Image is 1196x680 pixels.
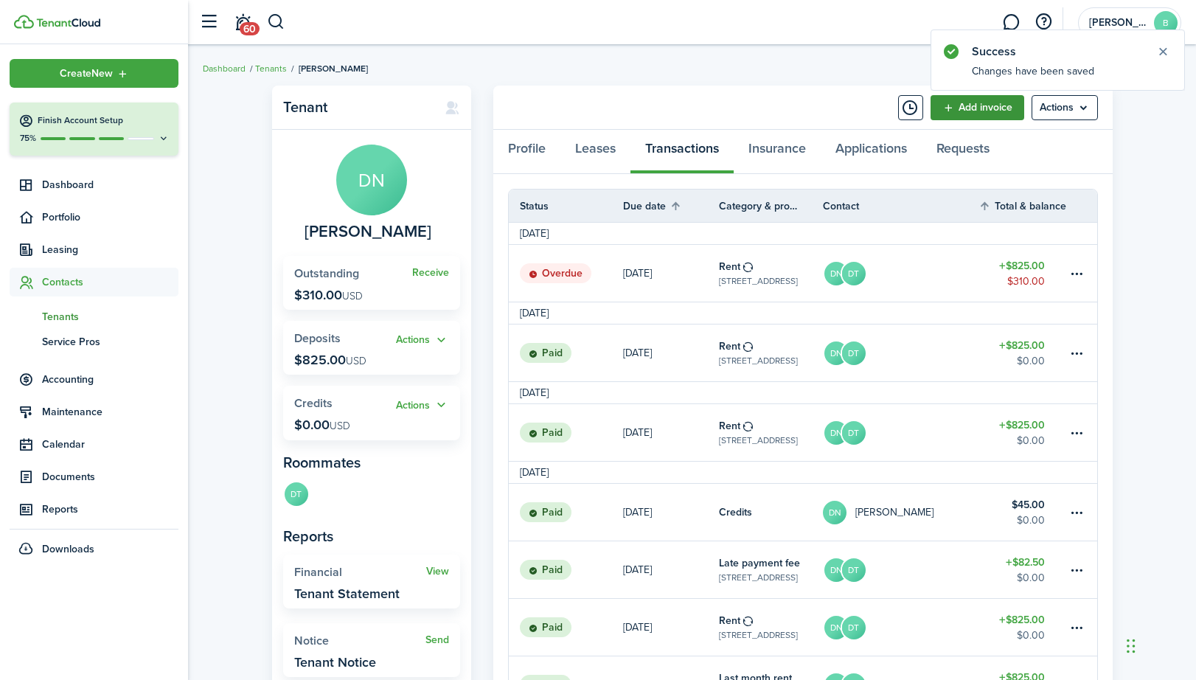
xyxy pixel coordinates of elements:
[509,404,623,461] a: Paid
[509,484,623,541] a: Paid
[10,170,178,199] a: Dashboard
[1152,41,1173,62] button: Close notify
[346,353,366,369] span: USD
[195,8,223,36] button: Open sidebar
[997,4,1025,41] a: Messaging
[520,343,571,364] status: Paid
[623,197,719,215] th: Sort
[229,4,257,41] a: Notifications
[520,502,571,523] status: Paid
[283,525,460,547] panel-main-subtitle: Reports
[42,274,178,290] span: Contacts
[719,259,740,274] table-info-title: Rent
[294,395,333,412] span: Credits
[1122,609,1196,680] div: Chat Widget
[623,504,652,520] p: [DATE]
[623,541,719,598] a: [DATE]
[623,425,652,440] p: [DATE]
[931,63,1184,90] notify-body: Changes have been saved
[978,404,1067,461] a: $825.00$0.00
[520,263,591,284] status: Overdue
[42,469,178,485] span: Documents
[823,484,979,541] a: DN[PERSON_NAME]
[396,397,449,414] button: Open menu
[396,332,449,349] widget-stats-action: Actions
[719,245,823,302] a: Rent[STREET_ADDRESS]
[719,418,740,434] table-info-title: Rent
[719,274,798,288] table-subtitle: [STREET_ADDRESS]
[978,484,1067,541] a: $45.00$0.00
[336,145,407,215] avatar-text: DN
[509,385,560,400] td: [DATE]
[203,62,246,75] a: Dashboard
[999,612,1045,628] table-amount-title: $825.00
[623,620,652,635] p: [DATE]
[623,245,719,302] a: [DATE]
[255,62,287,75] a: Tenants
[842,616,866,639] avatar-text: DT
[42,404,178,420] span: Maintenance
[623,562,652,577] p: [DATE]
[824,421,848,445] avatar-text: DN
[922,130,1004,174] a: Requests
[842,558,866,582] avatar-text: DT
[719,555,800,571] table-info-title: Late payment fee
[294,566,426,579] widget-stats-title: Financial
[978,197,1067,215] th: Sort
[42,309,178,325] span: Tenants
[42,209,178,225] span: Portfolio
[10,329,178,354] a: Service Pros
[824,341,848,365] avatar-text: DN
[42,334,178,350] span: Service Pros
[42,502,178,517] span: Reports
[240,22,260,35] span: 60
[14,15,34,29] img: TenantCloud
[978,599,1067,656] a: $825.00$0.00
[823,245,979,302] a: DNDT
[824,262,848,285] avatar-text: DN
[425,634,449,646] a: Send
[734,130,821,174] a: Insurance
[719,198,823,214] th: Category & property
[1017,570,1045,586] table-amount-description: $0.00
[509,541,623,598] a: Paid
[719,541,823,598] a: Late payment fee[STREET_ADDRESS]
[520,617,571,638] status: Paid
[719,613,740,628] table-info-title: Rent
[509,226,560,241] td: [DATE]
[294,330,341,347] span: Deposits
[285,482,308,506] avatar-text: DT
[1031,10,1056,35] button: Open resource center
[1012,497,1045,513] table-amount-title: $45.00
[719,339,740,354] table-info-title: Rent
[299,62,368,75] span: [PERSON_NAME]
[18,132,37,145] p: 75%
[719,354,798,367] table-subtitle: [STREET_ADDRESS]
[520,423,571,443] status: Paid
[623,266,652,281] p: [DATE]
[509,465,560,480] td: [DATE]
[623,599,719,656] a: [DATE]
[1127,624,1136,668] div: Drag
[823,599,979,656] a: DNDT
[999,258,1045,274] table-amount-title: $825.00
[560,130,630,174] a: Leases
[412,267,449,279] a: Receive
[823,198,979,214] th: Contact
[719,484,823,541] a: Credits
[824,616,848,639] avatar-text: DN
[509,305,560,321] td: [DATE]
[623,345,652,361] p: [DATE]
[823,325,979,381] a: DNDT
[623,484,719,541] a: [DATE]
[294,634,425,648] widget-stats-title: Notice
[1154,11,1178,35] avatar-text: B
[283,99,430,116] panel-main-title: Tenant
[1017,433,1045,448] table-amount-description: $0.00
[972,43,1141,60] notify-title: Success
[283,451,460,473] panel-main-subtitle: Roommates
[294,265,359,282] span: Outstanding
[823,501,846,524] avatar-text: DN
